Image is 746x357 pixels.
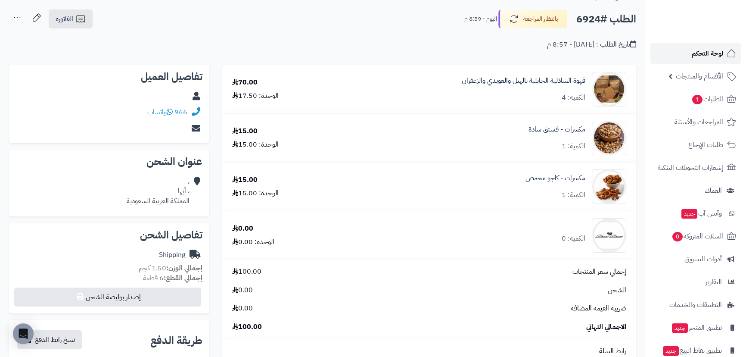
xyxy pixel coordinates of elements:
span: ضريبة القيمة المضافة [571,304,626,313]
img: logo-2.png [687,18,738,36]
span: أدوات التسويق [684,253,722,265]
h2: طريقة الدفع [150,335,202,346]
div: تاريخ الطلب : [DATE] - 8:57 م [547,40,636,50]
strong: إجمالي الوزن: [166,263,202,273]
span: نسخ رابط الدفع [35,335,75,345]
img: 1709196100-46897235_1964071003640882_6282368682425319424_n-90x90.jpg [592,121,626,155]
img: no_image-90x90.png [592,218,626,253]
a: واتساب [147,107,173,117]
a: مكسرات - كاجو محمص [525,173,585,183]
span: تطبيق نقاط البيع [662,344,722,357]
span: الفاتورة [56,14,73,24]
a: العملاء [650,180,741,201]
span: العملاء [705,185,722,197]
div: الوحدة: 15.00 [232,188,279,198]
a: أدوات التسويق [650,249,741,269]
div: الكمية: 0 [562,234,585,244]
div: 15.00 [232,126,258,136]
div: ، ، أبها المملكة العربية السعودية [127,177,190,207]
a: لوحة التحكم [650,43,741,64]
a: التقارير [650,272,741,292]
span: 1 [692,95,703,105]
a: وآتس آبجديد [650,203,741,224]
img: 1709196344-JyXgscH5HusAMTQrDpLctPRjdiAu04bzDddjoXhQ-90x90.webp [592,169,626,204]
span: جديد [672,323,688,333]
span: 0 [672,232,683,242]
span: إشعارات التحويلات البنكية [658,162,723,174]
a: إشعارات التحويلات البنكية [650,157,741,178]
a: المراجعات والأسئلة [650,112,741,132]
span: الاجمالي النهائي [586,322,626,332]
div: الوحدة: 0.00 [232,237,274,247]
span: طلبات الإرجاع [688,139,723,151]
div: 0.00 [232,224,253,234]
a: طلبات الإرجاع [650,135,741,155]
a: مكسرات - فستق سادة [528,125,585,135]
div: 15.00 [232,175,258,185]
div: الكمية: 1 [562,141,585,151]
a: قهوة الشاذلية الحايلية بالهيل والعويدي والزعفران [462,76,585,86]
span: السلات المتروكة [671,230,723,242]
a: تطبيق المتجرجديد [650,317,741,338]
small: 1.50 كجم [139,263,202,273]
span: لوحة التحكم [692,47,723,60]
a: 966 [174,107,187,117]
strong: إجمالي القطع: [164,273,202,283]
span: الأقسام والمنتجات [676,70,723,82]
small: اليوم - 8:59 م [464,15,497,23]
span: الشحن [608,285,626,295]
span: المراجعات والأسئلة [675,116,723,128]
small: 6 قطعة [143,273,202,283]
a: التطبيقات والخدمات [650,294,741,315]
span: إجمالي سعر المنتجات [572,267,626,277]
span: 100.00 [232,267,261,277]
div: 70.00 [232,78,258,88]
button: بانتظار المراجعة [498,10,567,28]
span: جديد [681,209,697,219]
span: الطلبات [691,93,723,105]
div: الكمية: 4 [562,93,585,103]
div: Open Intercom Messenger [13,323,34,344]
div: الوحدة: 17.50 [232,91,279,101]
span: 0.00 [232,285,253,295]
button: نسخ رابط الدفع [17,330,82,349]
div: رابط السلة [226,346,633,356]
span: جديد [663,346,679,356]
h2: تفاصيل الشحن [16,230,202,240]
span: 100.00 [232,322,262,332]
span: تطبيق المتجر [671,322,722,334]
h2: عنوان الشحن [16,157,202,167]
div: الكمية: 1 [562,190,585,200]
a: الطلبات1 [650,89,741,110]
button: إصدار بوليصة الشحن [14,288,201,307]
a: الفاتورة [49,9,93,28]
span: التطبيقات والخدمات [669,299,722,311]
div: Shipping [159,250,185,260]
h2: تفاصيل العميل [16,72,202,82]
span: 0.00 [232,304,253,313]
img: 1704009880-WhatsApp%20Image%202023-12-31%20at%209.42.12%20AM%20(1)-90x90.jpeg [592,72,626,106]
span: التقارير [706,276,722,288]
div: الوحدة: 15.00 [232,140,279,150]
h2: الطلب #6924 [576,10,636,28]
span: وآتس آب [681,207,722,219]
a: السلات المتروكة0 [650,226,741,247]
